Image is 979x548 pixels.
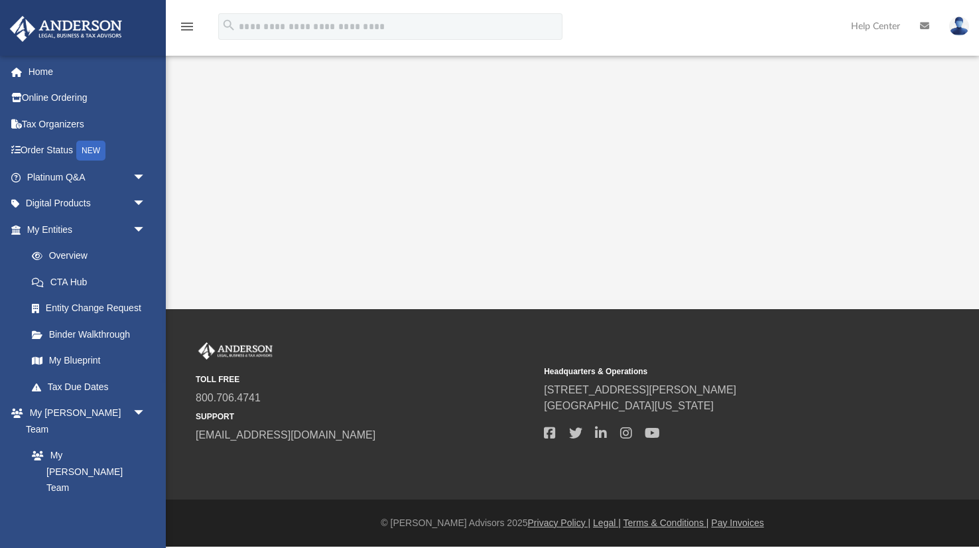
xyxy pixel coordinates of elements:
a: menu [179,25,195,34]
i: menu [179,19,195,34]
a: Order StatusNEW [9,137,166,165]
a: My [PERSON_NAME] Team [19,443,153,502]
a: Terms & Conditions | [623,517,709,528]
span: arrow_drop_down [133,164,159,191]
a: Entity Change Request [19,295,166,322]
a: Home [9,58,166,85]
a: Privacy Policy | [528,517,591,528]
img: User Pic [949,17,969,36]
a: Digital Productsarrow_drop_down [9,190,166,217]
img: Anderson Advisors Platinum Portal [6,16,126,42]
a: Platinum Q&Aarrow_drop_down [9,164,166,190]
span: arrow_drop_down [133,216,159,243]
small: SUPPORT [196,411,535,423]
small: Headquarters & Operations [544,366,883,377]
a: [STREET_ADDRESS][PERSON_NAME] [544,384,736,395]
a: My Entitiesarrow_drop_down [9,216,166,243]
a: Pay Invoices [711,517,763,528]
a: My [PERSON_NAME] Teamarrow_drop_down [9,400,159,443]
span: arrow_drop_down [133,190,159,218]
div: © [PERSON_NAME] Advisors 2025 [166,516,979,530]
a: 800.706.4741 [196,392,261,403]
img: Anderson Advisors Platinum Portal [196,342,275,360]
div: NEW [76,141,105,161]
a: Legal | [593,517,621,528]
a: My Blueprint [19,348,159,374]
a: CTA Hub [19,269,166,295]
a: [GEOGRAPHIC_DATA][US_STATE] [544,400,714,411]
a: Tax Due Dates [19,374,166,400]
a: Online Ordering [9,85,166,111]
span: arrow_drop_down [133,400,159,427]
a: [EMAIL_ADDRESS][DOMAIN_NAME] [196,429,375,441]
i: search [222,18,236,33]
a: Binder Walkthrough [19,321,166,348]
a: Tax Organizers [9,111,166,137]
small: TOLL FREE [196,374,535,385]
a: Overview [19,243,166,269]
a: [PERSON_NAME] System [19,501,159,543]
